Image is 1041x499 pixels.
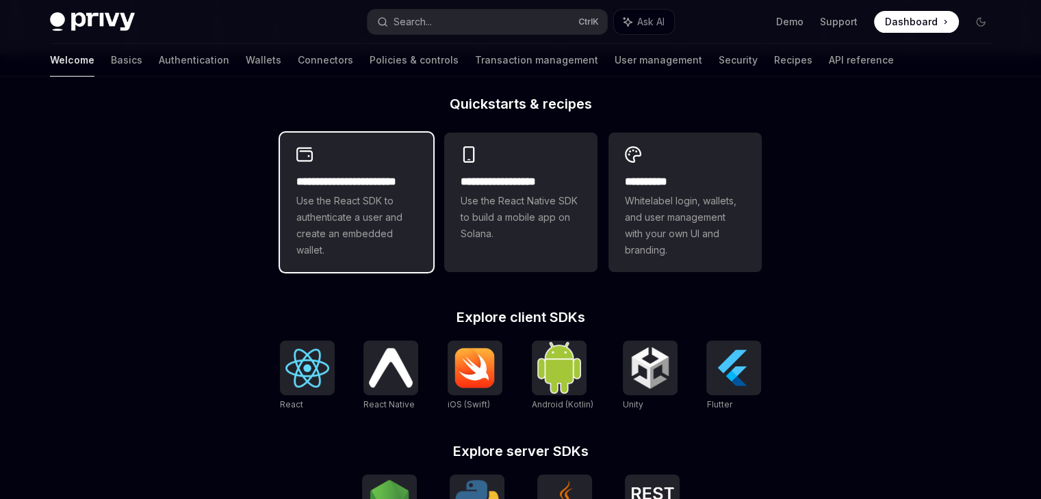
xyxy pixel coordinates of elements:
[296,193,417,258] span: Use the React SDK to authenticate a user and create an embedded wallet.
[625,193,745,258] span: Whitelabel login, wallets, and user management with your own UI and branding.
[614,10,674,34] button: Ask AI
[623,340,678,412] a: UnityUnity
[280,97,762,111] h2: Quickstarts & recipes
[246,44,281,77] a: Wallets
[370,44,459,77] a: Policies & controls
[712,346,756,390] img: Flutter
[448,340,502,412] a: iOS (Swift)iOS (Swift)
[615,44,702,77] a: User management
[369,348,413,387] img: React Native
[50,44,94,77] a: Welcome
[829,44,894,77] a: API reference
[475,44,598,77] a: Transaction management
[532,340,593,412] a: Android (Kotlin)Android (Kotlin)
[970,11,992,33] button: Toggle dark mode
[363,399,415,409] span: React Native
[448,399,490,409] span: iOS (Swift)
[159,44,229,77] a: Authentication
[706,399,732,409] span: Flutter
[874,11,959,33] a: Dashboard
[280,310,762,324] h2: Explore client SDKs
[50,12,135,31] img: dark logo
[363,340,418,412] a: React NativeReact Native
[298,44,353,77] a: Connectors
[774,44,812,77] a: Recipes
[111,44,142,77] a: Basics
[368,10,607,34] button: Search...CtrlK
[461,193,581,242] span: Use the React Native SDK to build a mobile app on Solana.
[628,346,672,390] img: Unity
[608,133,762,272] a: **** *****Whitelabel login, wallets, and user management with your own UI and branding.
[719,44,758,77] a: Security
[623,399,643,409] span: Unity
[578,16,599,27] span: Ctrl K
[394,14,432,30] div: Search...
[453,347,497,388] img: iOS (Swift)
[885,15,938,29] span: Dashboard
[776,15,804,29] a: Demo
[280,340,335,412] a: ReactReact
[706,340,761,412] a: FlutterFlutter
[820,15,858,29] a: Support
[637,15,665,29] span: Ask AI
[532,399,593,409] span: Android (Kotlin)
[280,444,762,458] h2: Explore server SDKs
[285,349,329,388] img: React
[280,399,303,409] span: React
[537,342,581,393] img: Android (Kotlin)
[444,133,597,272] a: **** **** **** ***Use the React Native SDK to build a mobile app on Solana.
